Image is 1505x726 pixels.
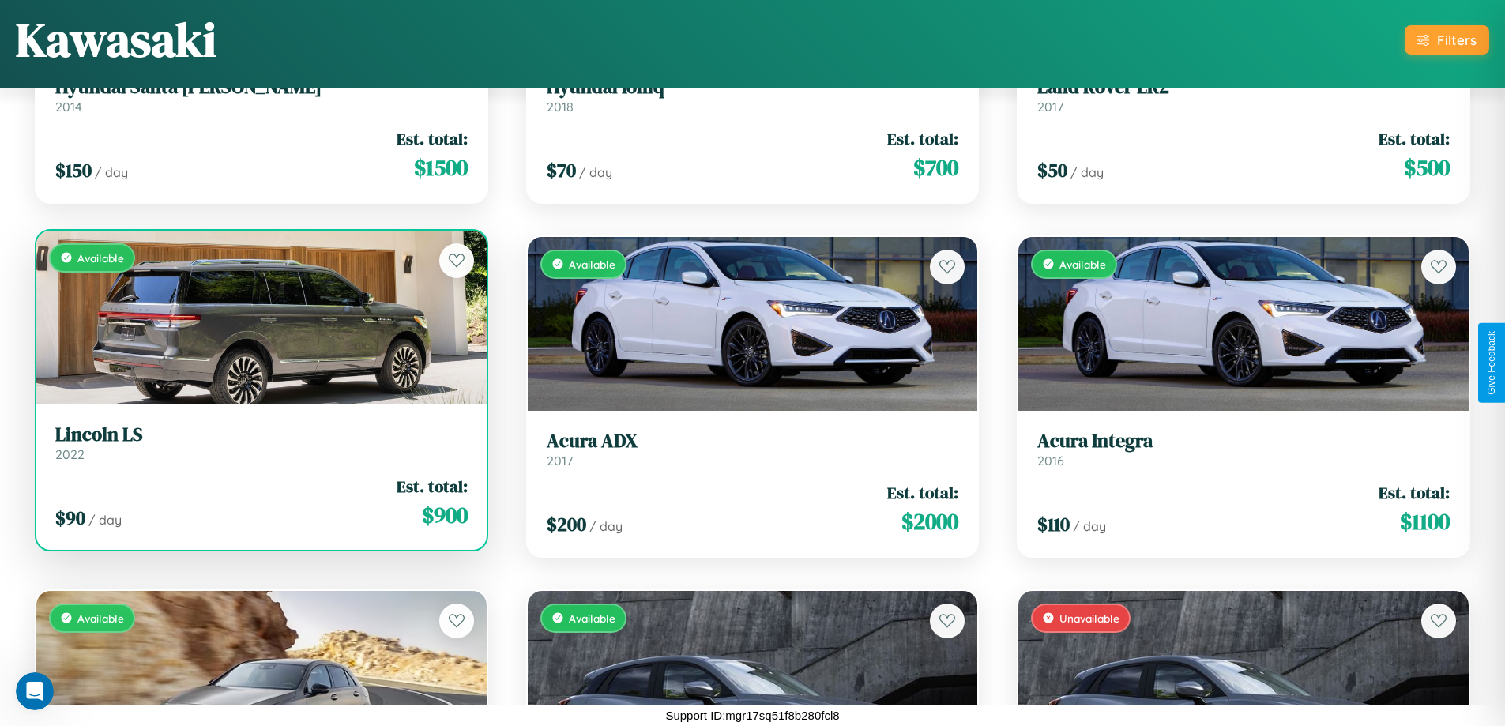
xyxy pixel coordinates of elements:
[1070,164,1104,180] span: / day
[1379,481,1450,504] span: Est. total:
[1437,32,1477,48] div: Filters
[55,423,468,462] a: Lincoln LS2022
[55,76,468,99] h3: Hyundai Santa [PERSON_NAME]
[579,164,612,180] span: / day
[55,76,468,115] a: Hyundai Santa [PERSON_NAME]2014
[1037,76,1450,99] h3: Land Rover LR2
[55,99,82,115] span: 2014
[55,505,85,531] span: $ 90
[1059,611,1119,625] span: Unavailable
[901,506,958,537] span: $ 2000
[88,512,122,528] span: / day
[1037,99,1063,115] span: 2017
[1405,25,1489,55] button: Filters
[1037,157,1067,183] span: $ 50
[55,157,92,183] span: $ 150
[55,423,468,446] h3: Lincoln LS
[95,164,128,180] span: / day
[547,430,959,453] h3: Acura ADX
[589,518,623,534] span: / day
[913,152,958,183] span: $ 700
[547,99,574,115] span: 2018
[77,251,124,265] span: Available
[397,127,468,150] span: Est. total:
[422,499,468,531] span: $ 900
[547,511,586,537] span: $ 200
[569,611,615,625] span: Available
[1073,518,1106,534] span: / day
[1379,127,1450,150] span: Est. total:
[16,7,216,72] h1: Kawasaki
[547,453,573,468] span: 2017
[1037,76,1450,115] a: Land Rover LR22017
[887,127,958,150] span: Est. total:
[547,430,959,468] a: Acura ADX2017
[414,152,468,183] span: $ 1500
[1037,430,1450,468] a: Acura Integra2016
[1400,506,1450,537] span: $ 1100
[547,76,959,99] h3: Hyundai Ioniq
[1037,453,1064,468] span: 2016
[1486,331,1497,395] div: Give Feedback
[569,258,615,271] span: Available
[397,475,468,498] span: Est. total:
[55,446,85,462] span: 2022
[887,481,958,504] span: Est. total:
[1404,152,1450,183] span: $ 500
[77,611,124,625] span: Available
[1037,511,1070,537] span: $ 110
[547,157,576,183] span: $ 70
[547,76,959,115] a: Hyundai Ioniq2018
[665,705,839,726] p: Support ID: mgr17sq51f8b280fcl8
[1037,430,1450,453] h3: Acura Integra
[16,672,54,710] iframe: Intercom live chat
[1059,258,1106,271] span: Available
